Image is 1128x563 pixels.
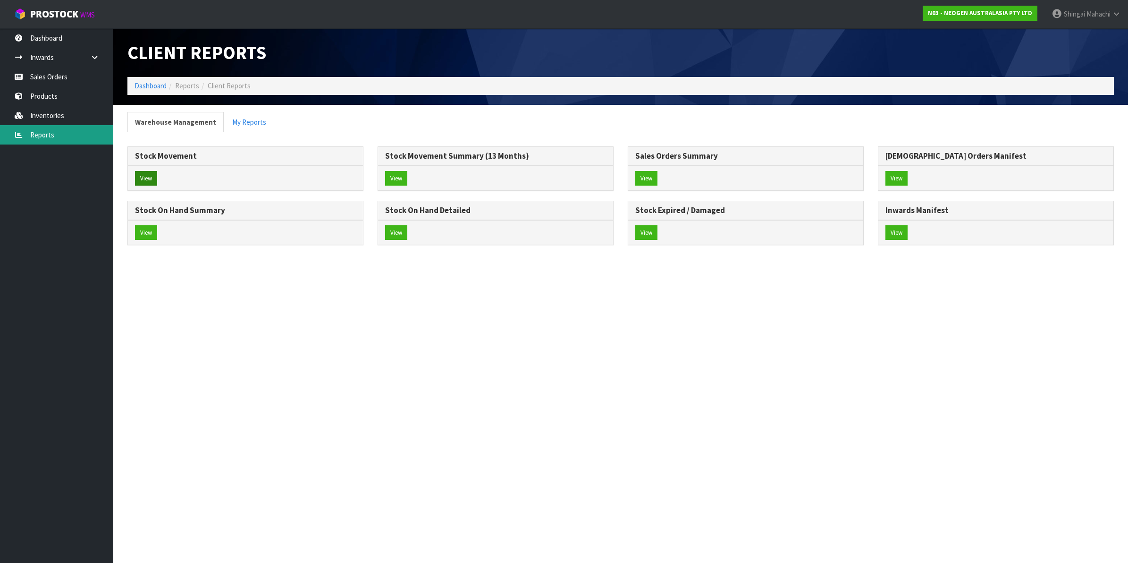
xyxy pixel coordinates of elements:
button: View [635,171,657,186]
button: View [135,225,157,240]
button: View [385,225,407,240]
span: ProStock [30,8,78,20]
a: Dashboard [135,81,167,90]
h3: Stock On Hand Summary [135,206,356,215]
span: Mahachi [1086,9,1111,18]
img: cube-alt.png [14,8,26,20]
a: Warehouse Management [127,112,224,132]
button: View [885,171,908,186]
h3: Stock Movement [135,152,356,161]
button: View [885,225,908,240]
span: Client Reports [208,81,251,90]
strong: N03 - NEOGEN AUSTRALASIA PTY LTD [928,9,1032,17]
button: View [135,171,157,186]
a: My Reports [225,112,274,132]
h3: Inwards Manifest [885,206,1106,215]
h3: Stock Expired / Damaged [635,206,856,215]
h3: Stock Movement Summary (13 Months) [385,152,606,161]
button: View [385,171,407,186]
button: View [635,225,657,240]
span: Shingai [1064,9,1085,18]
span: Reports [175,81,199,90]
span: Client Reports [127,41,266,64]
small: WMS [80,10,95,19]
h3: [DEMOGRAPHIC_DATA] Orders Manifest [885,152,1106,161]
h3: Stock On Hand Detailed [385,206,606,215]
h3: Sales Orders Summary [635,152,856,161]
